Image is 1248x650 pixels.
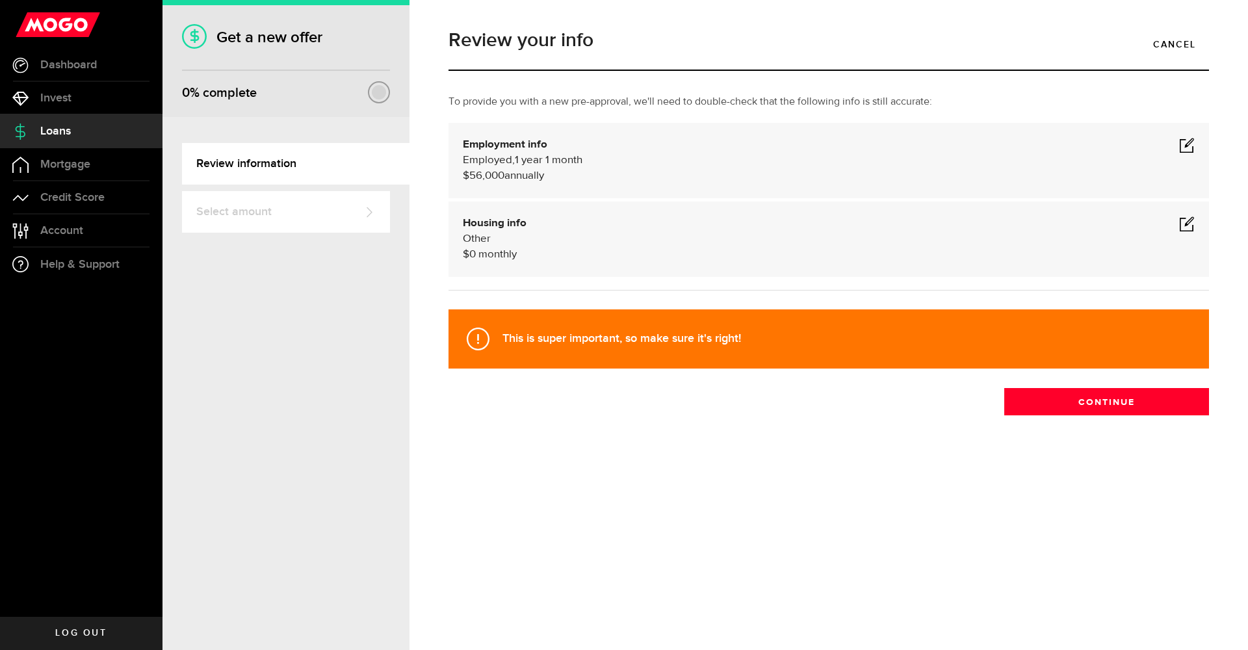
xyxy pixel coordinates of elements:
[40,125,71,137] span: Loans
[502,331,741,345] strong: This is super important, so make sure it's right!
[463,170,504,181] span: $56,000
[448,31,1209,50] h1: Review your info
[182,81,257,105] div: % complete
[40,259,120,270] span: Help & Support
[182,28,390,47] h1: Get a new offer
[182,191,390,233] a: Select amount
[469,249,476,260] span: 0
[182,85,190,101] span: 0
[512,155,515,166] span: ,
[40,159,90,170] span: Mortgage
[448,94,1209,110] p: To provide you with a new pre-approval, we'll need to double-check that the following info is sti...
[40,225,83,237] span: Account
[463,249,469,260] span: $
[182,143,409,185] a: Review information
[463,233,491,244] span: Other
[10,5,49,44] button: Open LiveChat chat widget
[463,139,547,150] b: Employment info
[1140,31,1209,58] a: Cancel
[1004,388,1209,415] button: Continue
[55,629,107,638] span: Log out
[515,155,582,166] span: 1 year 1 month
[463,155,512,166] span: Employed
[478,249,517,260] span: monthly
[40,192,105,203] span: Credit Score
[40,59,97,71] span: Dashboard
[504,170,544,181] span: annually
[40,92,71,104] span: Invest
[463,218,526,229] b: Housing info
